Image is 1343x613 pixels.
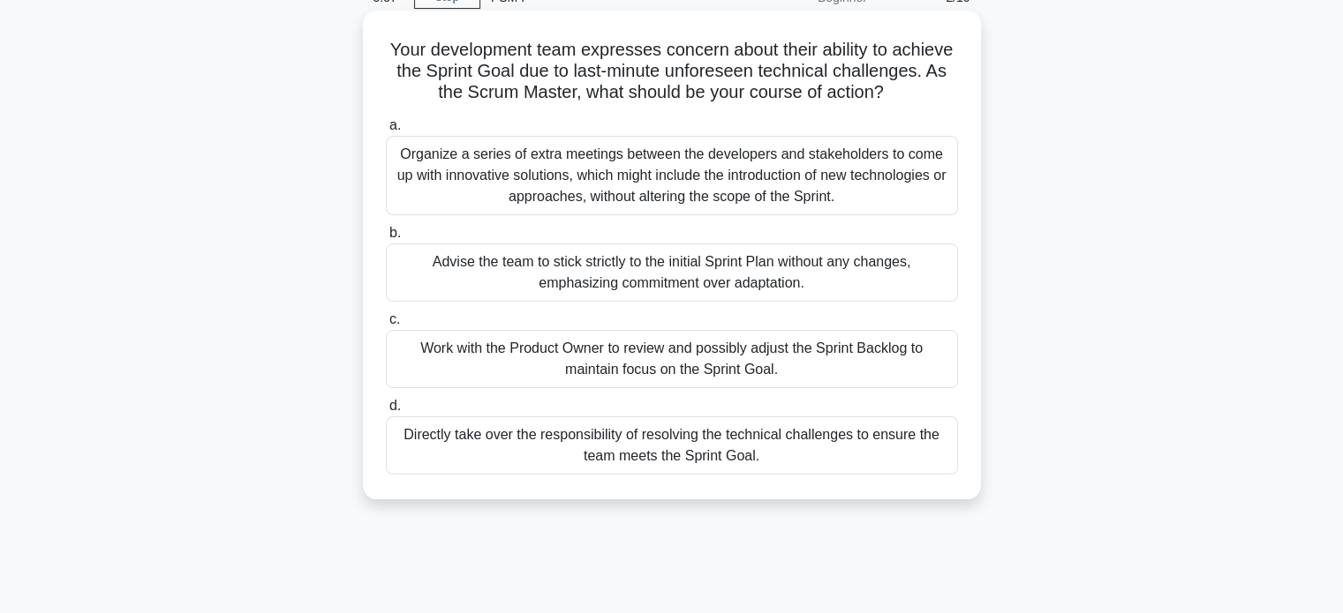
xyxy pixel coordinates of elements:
span: b. [389,225,401,240]
div: Organize a series of extra meetings between the developers and stakeholders to come up with innov... [386,136,958,215]
h5: Your development team expresses concern about their ability to achieve the Sprint Goal due to las... [384,39,960,104]
span: c. [389,311,400,326]
div: Directly take over the responsibility of resolving the technical challenges to ensure the team me... [386,416,958,475]
span: a. [389,117,401,132]
div: Work with the Product Owner to review and possibly adjust the Sprint Backlog to maintain focus on... [386,330,958,388]
span: d. [389,398,401,413]
div: Advise the team to stick strictly to the initial Sprint Plan without any changes, emphasizing com... [386,243,958,302]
